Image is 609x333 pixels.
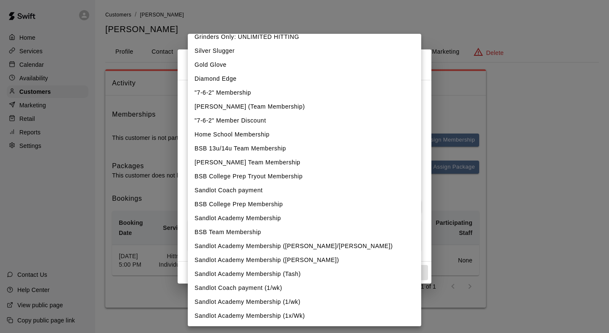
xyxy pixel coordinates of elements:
[188,225,421,239] li: BSB Team Membership
[188,295,421,309] li: Sandlot Academy Membership (1/wk)
[188,86,421,100] li: "7-6-2" Membership
[188,281,421,295] li: Sandlot Coach payment (1/wk)
[188,197,421,211] li: BSB College Prep Membership
[188,169,421,183] li: BSB College Prep Tryout Membership
[188,156,421,169] li: [PERSON_NAME] Team Membership
[188,100,421,114] li: [PERSON_NAME] (Team Membership)
[188,30,421,44] li: Grinders Only: UNLIMITED HITTING
[188,183,421,197] li: Sandlot Coach payment
[188,142,421,156] li: BSB 13u/14u Team Membership
[188,239,421,253] li: Sandlot Academy Membership ([PERSON_NAME]/[PERSON_NAME])
[188,114,421,128] li: "7-6-2" Member Discount
[188,211,421,225] li: Sandlot Academy Membership
[188,72,421,86] li: Diamond Edge
[188,253,421,267] li: Sandlot Academy Membership ([PERSON_NAME])
[188,309,421,323] li: Sandlot Academy Membership (1x/Wk)
[188,58,421,72] li: Gold Glove
[188,44,421,58] li: Silver Slugger
[188,267,421,281] li: Sandlot Academy Membership (Tash)
[188,128,421,142] li: Home School Membership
